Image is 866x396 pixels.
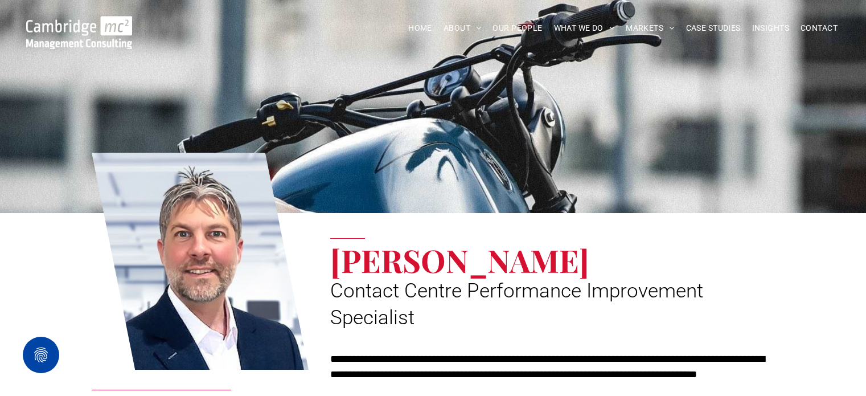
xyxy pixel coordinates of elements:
[680,19,746,37] a: CASE STUDIES
[620,19,680,37] a: MARKETS
[330,279,703,329] span: Contact Centre Performance Improvement Specialist
[548,19,621,37] a: WHAT WE DO
[487,19,548,37] a: OUR PEOPLE
[403,19,438,37] a: HOME
[438,19,487,37] a: ABOUT
[795,19,843,37] a: CONTACT
[26,18,132,30] a: Your Business Transformed | Cambridge Management Consulting
[92,151,309,372] a: Simon Kissane | Cambridge Management Consulting > Simon Kissane
[330,239,589,281] span: [PERSON_NAME]
[26,16,132,49] img: Go to Homepage
[746,19,795,37] a: INSIGHTS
